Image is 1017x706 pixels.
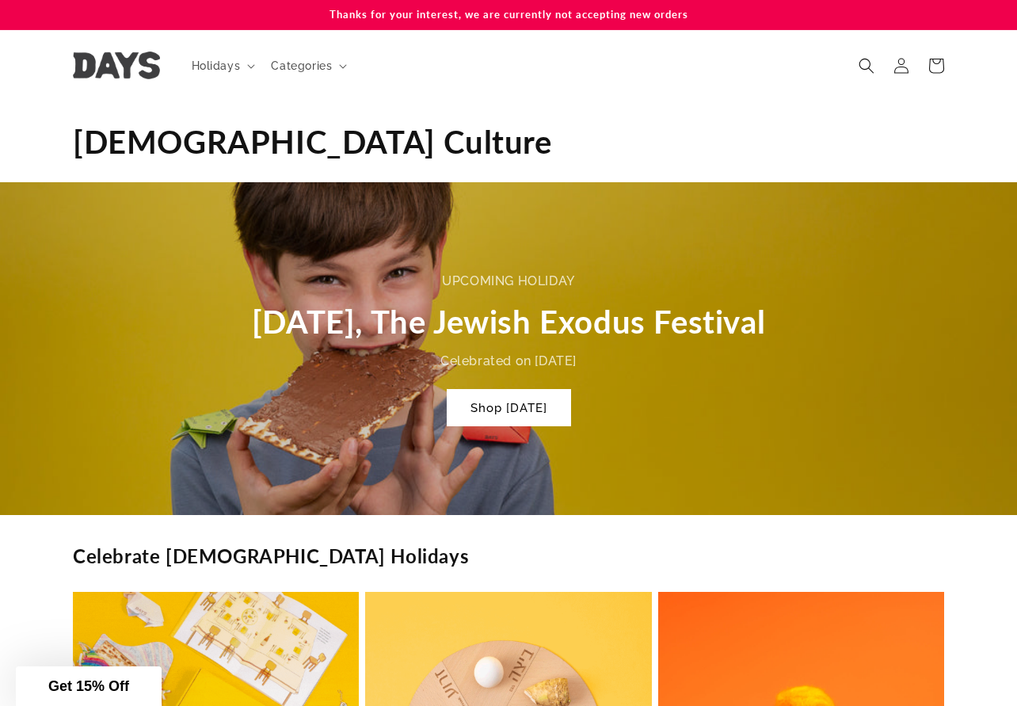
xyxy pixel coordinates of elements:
[73,52,160,79] img: Days United
[16,666,162,706] div: Get 15% Off
[48,678,129,694] span: Get 15% Off
[192,59,241,73] span: Holidays
[271,59,332,73] span: Categories
[447,389,571,426] a: Shop [DATE]
[73,121,944,162] h1: [DEMOGRAPHIC_DATA] Culture
[849,48,884,83] summary: Search
[440,353,577,368] span: Celebrated on [DATE]
[261,49,353,82] summary: Categories
[252,303,765,341] span: [DATE], The Jewish Exodus Festival
[182,49,262,82] summary: Holidays
[73,544,469,568] h2: Celebrate [DEMOGRAPHIC_DATA] Holidays
[252,270,765,293] div: upcoming holiday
